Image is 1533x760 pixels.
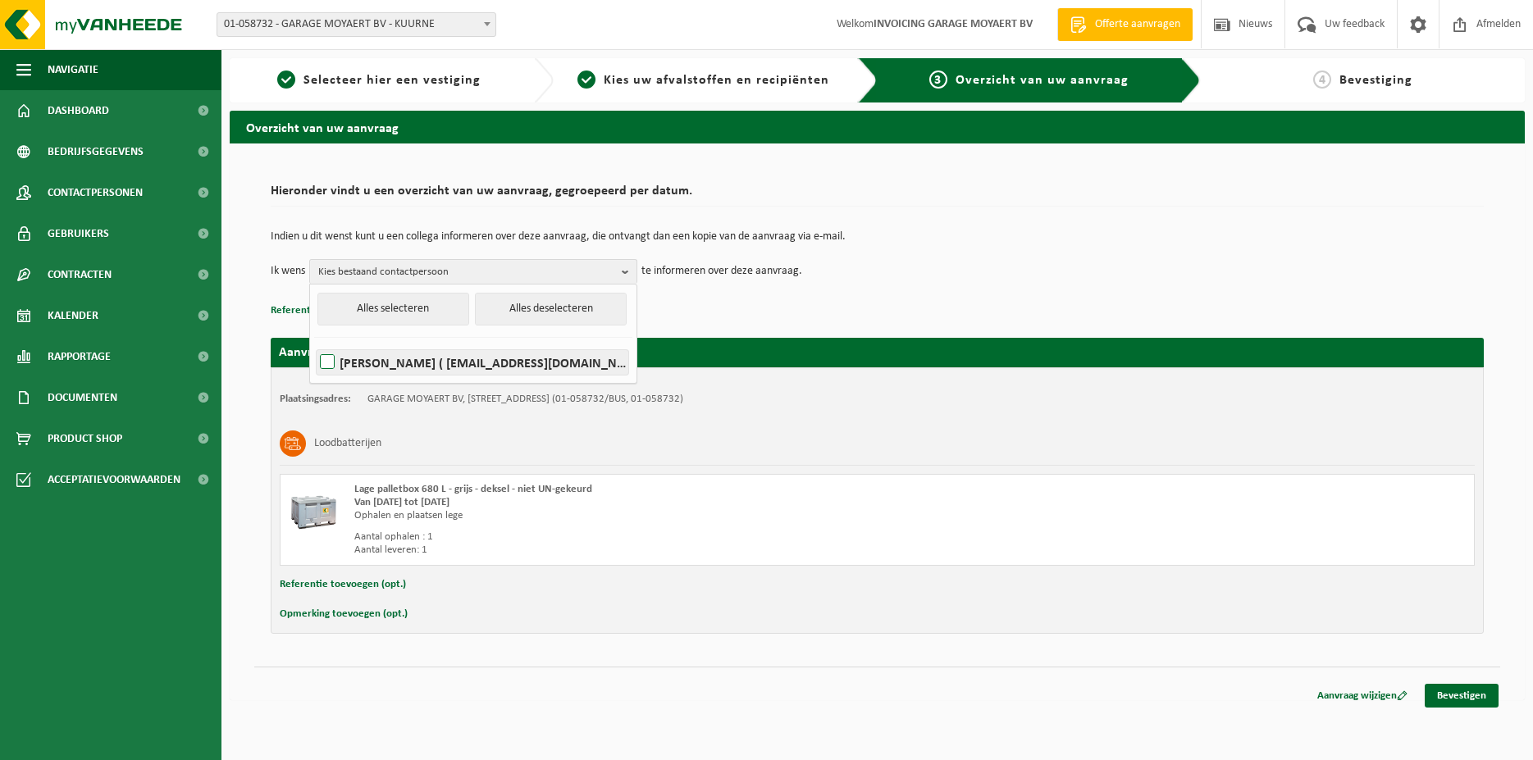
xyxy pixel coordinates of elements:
div: Aantal ophalen : 1 [354,530,943,544]
span: Documenten [48,377,117,418]
a: 2Kies uw afvalstoffen en recipiënten [562,71,845,90]
span: 01-058732 - GARAGE MOYAERT BV - KUURNE [217,13,495,36]
span: 1 [277,71,295,89]
strong: Aanvraag voor [DATE] [279,346,402,359]
p: Ik wens [271,259,305,284]
button: Alles selecteren [317,293,469,325]
a: Aanvraag wijzigen [1305,684,1420,708]
span: Dashboard [48,90,109,131]
a: Offerte aanvragen [1057,8,1193,41]
span: Selecteer hier een vestiging [303,74,481,87]
button: Alles deselecteren [475,293,627,325]
span: Overzicht van uw aanvraag [956,74,1129,87]
span: Bedrijfsgegevens [48,131,144,172]
span: Bevestiging [1339,74,1412,87]
span: Navigatie [48,49,98,90]
h2: Hieronder vindt u een overzicht van uw aanvraag, gegroepeerd per datum. [271,184,1484,207]
div: Ophalen en plaatsen lege [354,509,943,522]
span: Rapportage [48,336,111,377]
button: Referentie toevoegen (opt.) [280,574,406,595]
h2: Overzicht van uw aanvraag [230,111,1525,143]
span: Offerte aanvragen [1091,16,1184,33]
strong: Plaatsingsadres: [280,394,351,404]
span: Kies uw afvalstoffen en recipiënten [604,74,829,87]
div: Aantal leveren: 1 [354,544,943,557]
p: Indien u dit wenst kunt u een collega informeren over deze aanvraag, die ontvangt dan een kopie v... [271,231,1484,243]
span: 3 [929,71,947,89]
p: te informeren over deze aanvraag. [641,259,802,284]
span: Kies bestaand contactpersoon [318,260,615,284]
span: Lage palletbox 680 L - grijs - deksel - niet UN-gekeurd [354,484,592,494]
img: PB-LB-0680-HPE-GY-11.png [289,483,338,532]
span: Contracten [48,254,112,295]
a: 1Selecteer hier een vestiging [238,71,521,90]
span: Product Shop [48,418,122,459]
span: Gebruikers [48,213,109,254]
a: Bevestigen [1425,684,1499,708]
span: 2 [577,71,595,89]
span: 01-058732 - GARAGE MOYAERT BV - KUURNE [217,12,496,37]
span: Contactpersonen [48,172,143,213]
strong: INVOICING GARAGE MOYAERT BV [874,18,1033,30]
h3: Loodbatterijen [314,430,381,457]
button: Kies bestaand contactpersoon [309,259,637,284]
label: [PERSON_NAME] ( [EMAIL_ADDRESS][DOMAIN_NAME] ) [317,350,628,375]
span: 4 [1313,71,1331,89]
button: Referentie toevoegen (opt.) [271,300,397,321]
strong: Van [DATE] tot [DATE] [354,497,449,507]
td: GARAGE MOYAERT BV, [STREET_ADDRESS] (01-058732/BUS, 01-058732) [367,393,683,406]
span: Acceptatievoorwaarden [48,459,180,500]
span: Kalender [48,295,98,336]
button: Opmerking toevoegen (opt.) [280,603,408,625]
